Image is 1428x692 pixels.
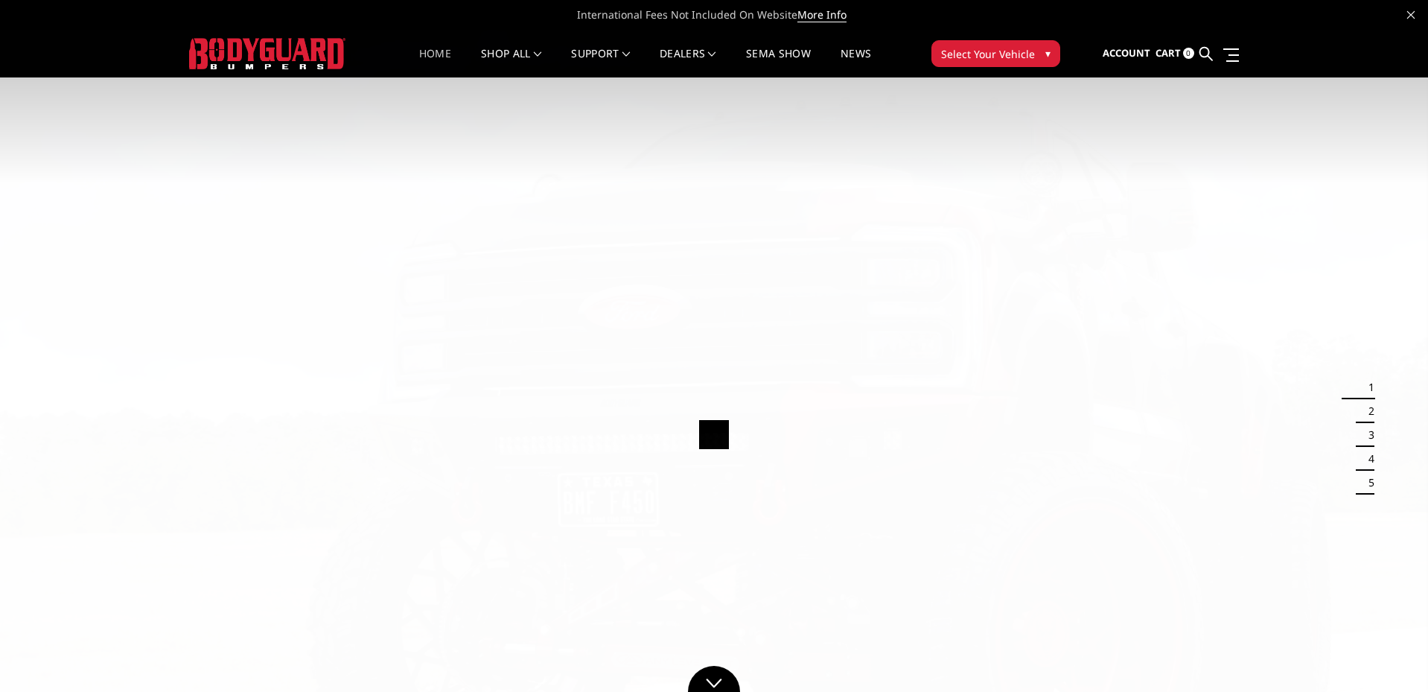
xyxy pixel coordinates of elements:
[797,7,847,22] a: More Info
[189,38,345,69] img: BODYGUARD BUMPERS
[571,48,630,77] a: Support
[419,48,451,77] a: Home
[688,666,740,692] a: Click to Down
[1045,45,1051,61] span: ▾
[746,48,811,77] a: SEMA Show
[941,46,1035,62] span: Select Your Vehicle
[1360,471,1374,495] button: 5 of 5
[1103,34,1150,74] a: Account
[660,48,716,77] a: Dealers
[1156,46,1181,60] span: Cart
[931,40,1060,67] button: Select Your Vehicle
[1103,46,1150,60] span: Account
[1360,447,1374,471] button: 4 of 5
[1183,48,1194,59] span: 0
[481,48,541,77] a: shop all
[841,48,871,77] a: News
[1360,399,1374,423] button: 2 of 5
[1360,423,1374,447] button: 3 of 5
[1156,34,1194,74] a: Cart 0
[1360,375,1374,399] button: 1 of 5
